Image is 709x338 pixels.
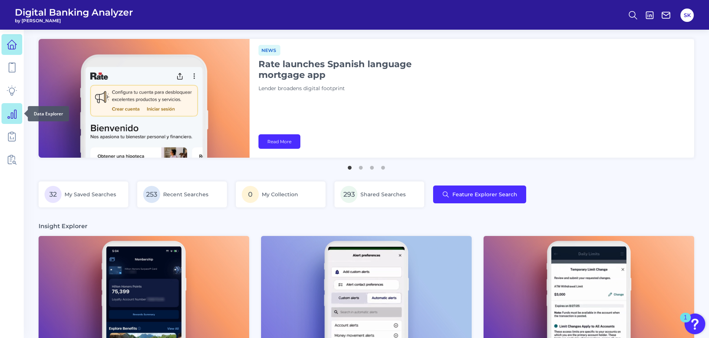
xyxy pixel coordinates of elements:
a: 0My Collection [236,181,326,207]
span: 253 [143,186,160,203]
div: Data Explorer [28,106,69,121]
button: 1 [346,162,353,170]
span: Digital Banking Analyzer [15,7,133,18]
span: 0 [242,186,259,203]
p: Lender broadens digital footprint [258,85,444,93]
span: 293 [340,186,357,203]
span: Recent Searches [163,191,208,198]
span: Feature Explorer Search [452,191,517,197]
a: News [258,46,280,53]
a: Read More [258,134,300,149]
span: 32 [44,186,62,203]
button: SK [680,9,694,22]
h3: Insight Explorer [39,222,88,230]
span: News [258,45,280,56]
button: Feature Explorer Search [433,186,526,203]
span: Shared Searches [360,191,406,198]
img: bannerImg [39,39,250,158]
span: My Saved Searches [65,191,116,198]
a: 293Shared Searches [334,181,424,207]
button: 2 [357,162,365,170]
div: 1 [684,318,687,327]
button: 4 [379,162,387,170]
button: 3 [368,162,376,170]
span: by [PERSON_NAME] [15,18,133,23]
span: My Collection [262,191,298,198]
button: Open Resource Center, 1 new notification [685,314,705,334]
a: 32My Saved Searches [39,181,128,207]
a: 253Recent Searches [137,181,227,207]
h1: Rate launches Spanish language mortgage app [258,59,444,80]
